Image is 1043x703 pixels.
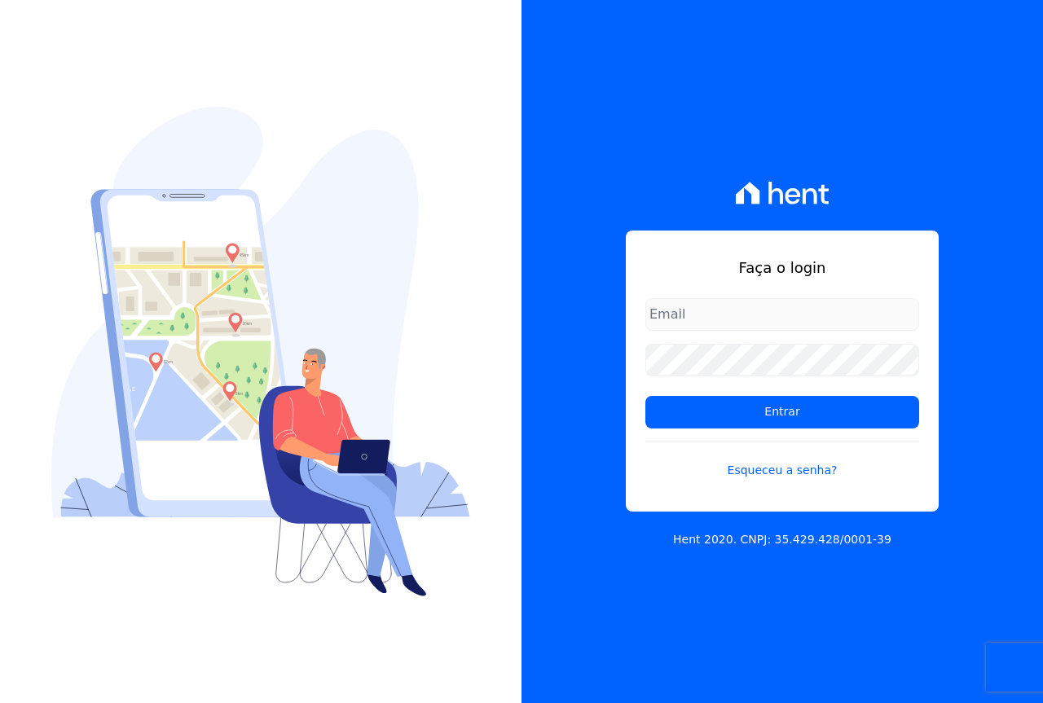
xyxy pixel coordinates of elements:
input: Entrar [645,396,919,428]
h1: Faça o login [645,257,919,279]
input: Email [645,298,919,331]
a: Esqueceu a senha? [645,442,919,479]
img: Login [51,107,470,596]
p: Hent 2020. CNPJ: 35.429.428/0001-39 [673,531,891,548]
